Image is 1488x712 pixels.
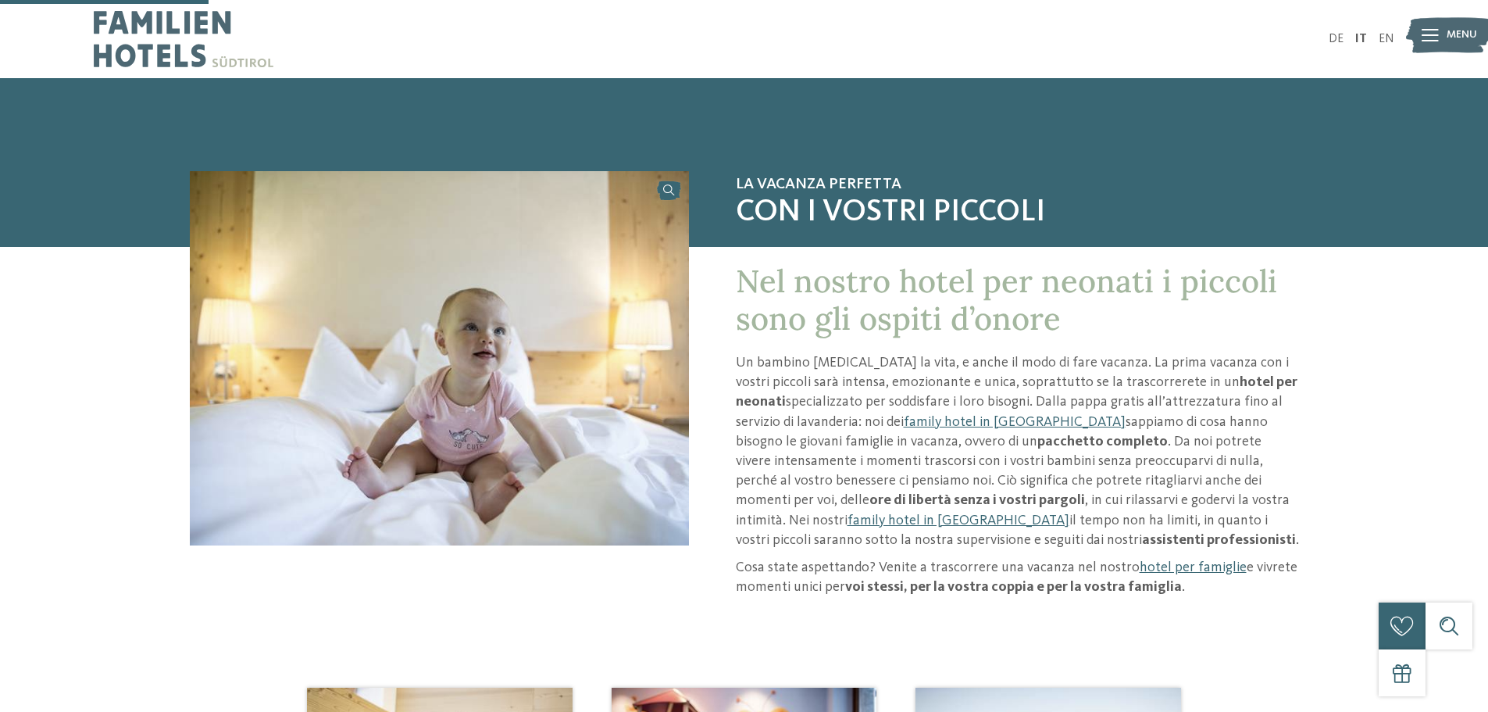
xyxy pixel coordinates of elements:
a: hotel per famiglie [1140,560,1247,574]
span: Nel nostro hotel per neonati i piccoli sono gli ospiti d’onore [736,261,1277,338]
a: family hotel in [GEOGRAPHIC_DATA] [904,415,1126,429]
strong: pacchetto completo [1037,435,1168,449]
a: IT [1355,33,1367,45]
a: EN [1379,33,1394,45]
span: La vacanza perfetta [736,175,1299,194]
img: Hotel per neonati in Alto Adige per una vacanza di relax [190,171,689,546]
a: DE [1329,33,1343,45]
p: Cosa state aspettando? Venite a trascorrere una vacanza nel nostro e vivrete momenti unici per . [736,558,1299,597]
strong: ore di libertà senza i vostri pargoli [869,493,1085,507]
span: Menu [1447,27,1477,43]
p: Un bambino [MEDICAL_DATA] la vita, e anche il modo di fare vacanza. La prima vacanza con i vostri... [736,353,1299,550]
strong: voi stessi, per la vostra coppia e per la vostra famiglia [845,580,1182,594]
a: family hotel in [GEOGRAPHIC_DATA] [847,513,1069,528]
span: con i vostri piccoli [736,194,1299,231]
strong: assistenti professionisti [1142,533,1296,547]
